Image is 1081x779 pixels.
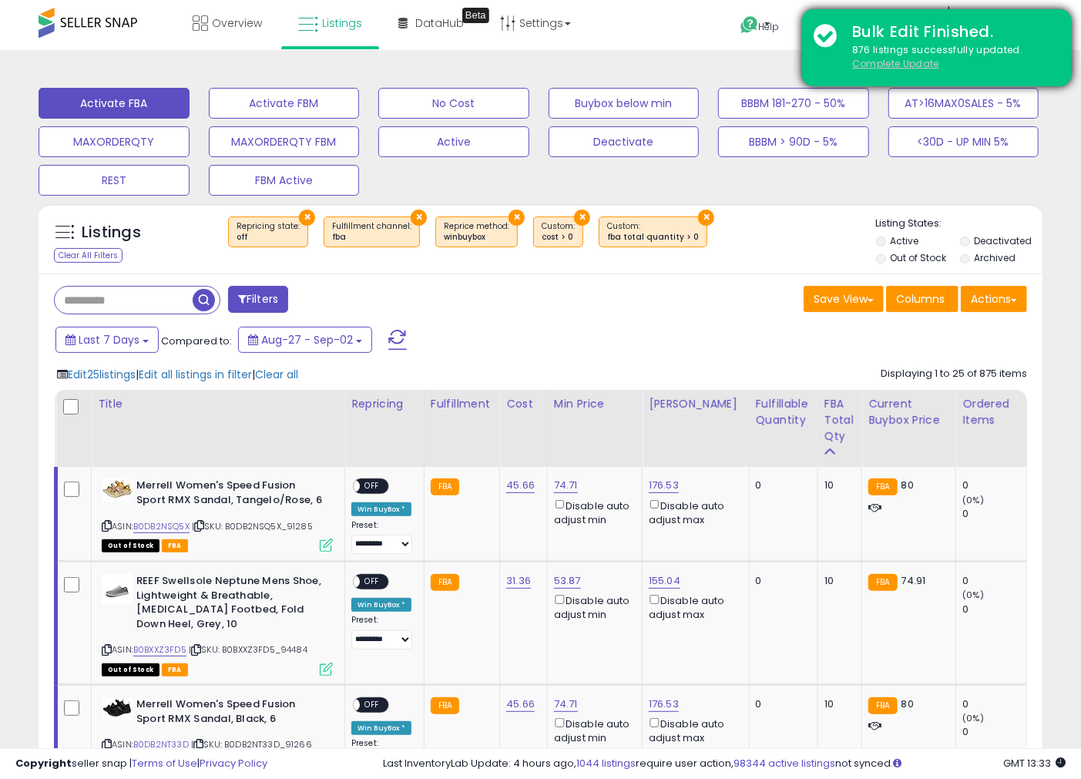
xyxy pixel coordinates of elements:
[360,480,384,493] span: OFF
[759,20,780,33] span: Help
[136,697,324,730] b: Merrell Women's Speed Fusion Sport RMX Sandal, Black, 6
[57,367,298,382] div: | |
[549,126,700,157] button: Deactivate
[133,520,190,533] a: B0DB2NSQ5X
[444,232,509,243] div: winbuybox
[200,756,267,771] a: Privacy Policy
[102,478,133,502] img: 41dwbsFj4WL._SL40_.jpg
[852,57,939,70] u: Complete Update
[549,88,700,119] button: Buybox below min
[189,643,307,656] span: | SKU: B0BXXZ3FD5_94484
[756,697,806,711] div: 0
[192,520,313,532] span: | SKU: B0DB2NSQ5X_91285
[332,232,411,243] div: fba
[378,126,529,157] button: Active
[462,8,489,23] div: Tooltip anchor
[411,210,427,226] button: ×
[506,478,535,493] a: 45.66
[649,478,679,493] a: 176.53
[378,88,529,119] button: No Cost
[607,220,699,243] span: Custom:
[868,396,949,428] div: Current Buybox Price
[876,217,1042,231] p: Listing States:
[322,15,362,31] span: Listings
[698,210,714,226] button: ×
[649,715,737,745] div: Disable auto adjust max
[974,234,1032,247] label: Deactivated
[102,574,133,605] img: 31j8zn3ZZOL._SL40_.jpg
[718,126,869,157] button: BBBM > 90D - 5%
[886,286,958,312] button: Columns
[39,126,190,157] button: MAXORDERQTY
[542,232,575,243] div: cost > 0
[740,15,759,35] i: Get Help
[824,478,850,492] div: 10
[962,494,984,506] small: (0%)
[351,615,412,650] div: Preset:
[756,396,811,428] div: Fulfillable Quantity
[574,210,590,226] button: ×
[554,592,630,622] div: Disable auto adjust min
[804,286,884,312] button: Save View
[139,367,252,382] span: Edit all listings in filter
[888,88,1039,119] button: AT>16MAX0SALES - 5%
[649,697,679,712] a: 176.53
[133,643,186,656] a: B0BXXZ3FD5
[98,396,338,412] div: Title
[962,396,1020,428] div: Ordered Items
[15,756,72,771] strong: Copyright
[868,574,897,591] small: FBA
[962,589,984,601] small: (0%)
[962,603,1026,616] div: 0
[554,396,636,412] div: Min Price
[351,396,418,412] div: Repricing
[191,738,312,750] span: | SKU: B0DB2NT33D_91266
[209,126,360,157] button: MAXORDERQTY FBM
[649,573,680,589] a: 155.04
[54,248,123,263] div: Clear All Filters
[554,478,578,493] a: 74.71
[261,332,353,348] span: Aug-27 - Sep-02
[756,574,806,588] div: 0
[255,367,298,382] span: Clear all
[351,721,411,735] div: Win BuyBox *
[102,478,333,550] div: ASIN:
[351,502,411,516] div: Win BuyBox *
[962,712,984,724] small: (0%)
[1003,756,1066,771] span: 2025-09-10 13:33 GMT
[509,210,525,226] button: ×
[299,210,315,226] button: ×
[431,478,459,495] small: FBA
[351,520,412,555] div: Preset:
[39,165,190,196] button: REST
[162,663,188,677] span: FBA
[961,286,1027,312] button: Actions
[841,43,1060,72] div: 876 listings successfully updated.
[576,756,636,771] a: 1044 listings
[554,497,630,527] div: Disable auto adjust min
[734,756,835,771] a: 98344 active listings
[133,738,189,751] a: B0DB2NT33D
[102,697,133,720] img: 31Mp2pF+jPL._SL40_.jpg
[238,327,372,353] button: Aug-27 - Sep-02
[824,396,855,445] div: FBA Total Qty
[102,663,159,677] span: All listings that are currently out of stock and unavailable for purchase on Amazon
[444,220,509,243] span: Reprice method :
[351,598,411,612] div: Win BuyBox *
[756,478,806,492] div: 0
[332,220,411,243] span: Fulfillment channel :
[136,478,324,511] b: Merrell Women's Speed Fusion Sport RMX Sandal, Tangelo/Rose, 6
[962,507,1026,521] div: 0
[351,738,412,773] div: Preset:
[102,539,159,552] span: All listings that are currently out of stock and unavailable for purchase on Amazon
[728,4,810,50] a: Help
[431,574,459,591] small: FBA
[896,291,945,307] span: Columns
[649,396,743,412] div: [PERSON_NAME]
[360,699,384,712] span: OFF
[15,757,267,771] div: seller snap | |
[431,396,493,412] div: Fulfillment
[228,286,288,313] button: Filters
[415,15,464,31] span: DataHub
[68,367,136,382] span: Edit 25 listings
